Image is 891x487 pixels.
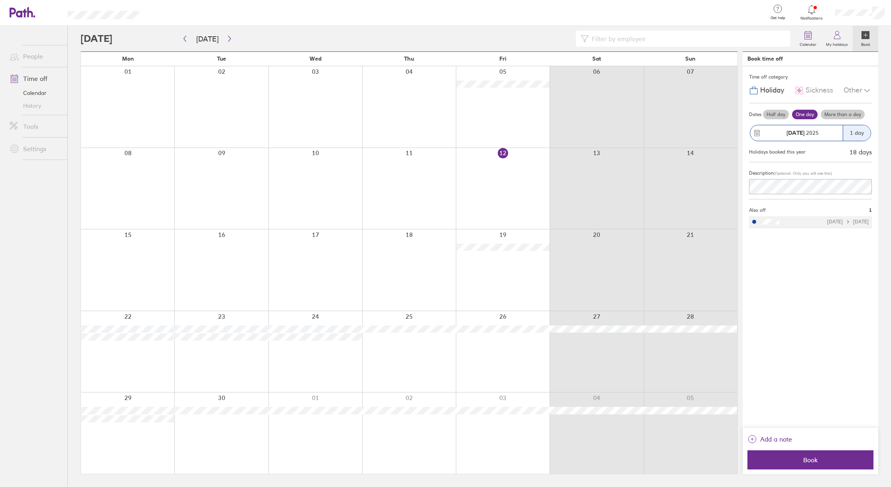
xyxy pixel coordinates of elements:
[760,433,792,446] span: Add a note
[3,99,67,112] a: History
[821,40,853,47] label: My holidays
[760,86,784,95] span: Holiday
[792,110,818,119] label: One day
[787,130,819,136] span: 2025
[763,110,789,119] label: Half day
[853,26,878,51] a: Book
[856,40,875,47] label: Book
[850,148,872,156] div: 18 days
[795,26,821,51] a: Calendar
[821,110,865,119] label: More than a day
[3,87,67,99] a: Calendar
[3,141,67,157] a: Settings
[806,86,833,95] span: Sickness
[747,450,873,469] button: Book
[592,55,601,62] span: Sat
[787,129,804,136] strong: [DATE]
[217,55,226,62] span: Tue
[749,170,774,176] span: Description
[3,118,67,134] a: Tools
[3,48,67,64] a: People
[869,207,872,213] span: 1
[827,219,869,225] div: [DATE] [DATE]
[799,4,825,21] a: Notifications
[685,55,696,62] span: Sun
[774,171,832,176] span: (Optional. Only you will see this)
[404,55,414,62] span: Thu
[122,55,134,62] span: Mon
[795,40,821,47] label: Calendar
[749,71,872,83] div: Time off category
[749,112,761,117] span: Dates
[843,125,871,141] div: 1 day
[589,31,785,46] input: Filter by employee
[749,207,766,213] span: Also off
[749,121,872,145] button: [DATE] 20251 day
[749,149,806,155] div: Holidays booked this year
[844,83,872,98] div: Other
[747,433,792,446] button: Add a note
[747,55,783,62] div: Book time off
[753,456,868,463] span: Book
[799,16,825,21] span: Notifications
[3,71,67,87] a: Time off
[499,55,507,62] span: Fri
[821,26,853,51] a: My holidays
[190,32,225,45] button: [DATE]
[765,16,791,20] span: Get help
[309,55,321,62] span: Wed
